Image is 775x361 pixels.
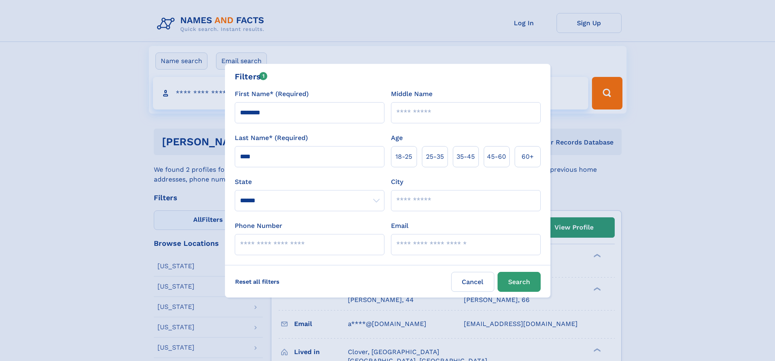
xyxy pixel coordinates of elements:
button: Search [498,272,541,292]
span: 60+ [522,152,534,162]
label: Phone Number [235,221,282,231]
label: City [391,177,403,187]
div: Filters [235,70,268,83]
label: State [235,177,384,187]
span: 35‑45 [456,152,475,162]
label: Last Name* (Required) [235,133,308,143]
span: 18‑25 [395,152,412,162]
span: 45‑60 [487,152,506,162]
label: Cancel [451,272,494,292]
label: Reset all filters [230,272,285,291]
label: Email [391,221,408,231]
label: Age [391,133,403,143]
label: First Name* (Required) [235,89,309,99]
label: Middle Name [391,89,432,99]
span: 25‑35 [426,152,444,162]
